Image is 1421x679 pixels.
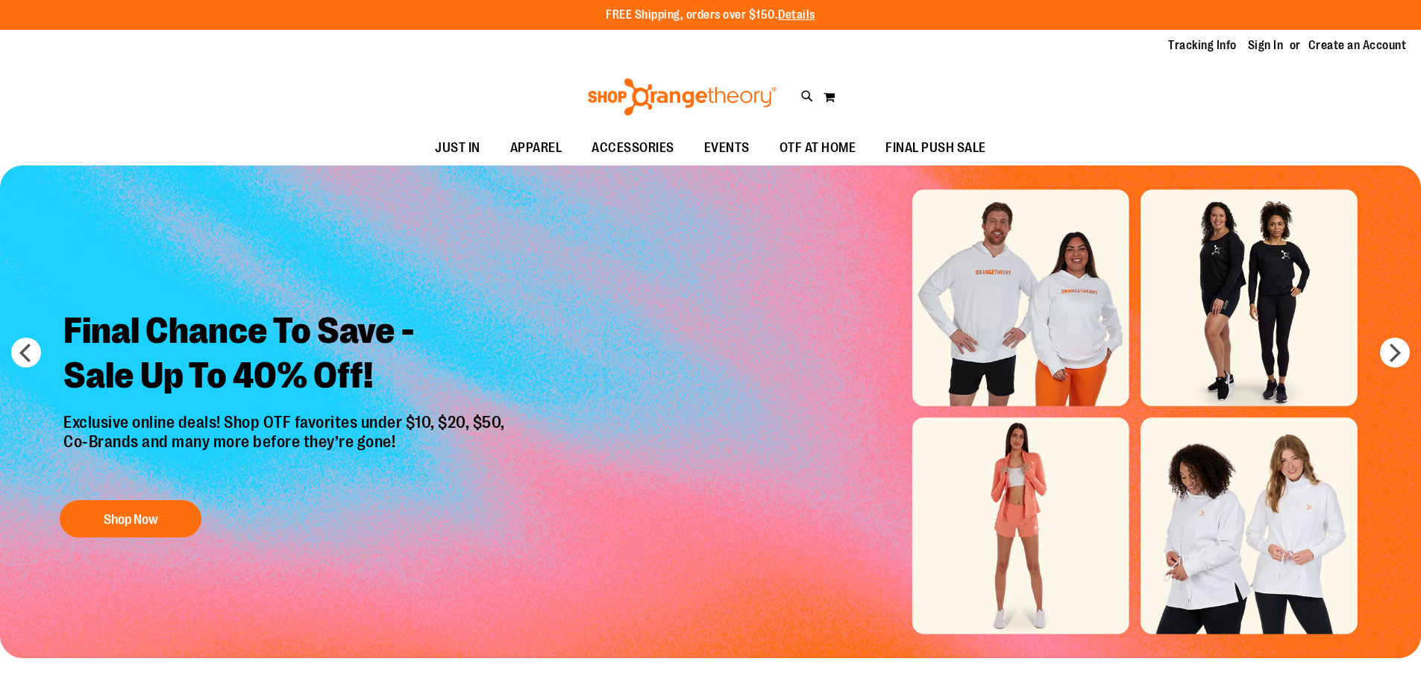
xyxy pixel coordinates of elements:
a: Create an Account [1308,37,1407,54]
button: next [1380,338,1410,367]
a: ACCESSORIES [577,131,689,165]
span: EVENTS [704,131,750,165]
a: Sign In [1248,37,1284,54]
a: JUST IN [420,131,495,165]
span: ACCESSORIES [592,131,674,165]
span: JUST IN [435,131,480,165]
img: Shop Orangetheory [586,78,779,116]
button: prev [11,338,41,367]
p: FREE Shipping, orders over $150. [606,7,815,24]
h2: Final Chance To Save - Sale Up To 40% Off! [52,297,520,413]
span: OTF AT HOME [779,131,856,165]
a: Final Chance To Save -Sale Up To 40% Off! Exclusive online deals! Shop OTF favorites under $10, $... [52,297,520,546]
a: FINAL PUSH SALE [871,131,1001,165]
a: OTF AT HOME [765,131,871,165]
a: Details [778,8,815,22]
a: EVENTS [689,131,765,165]
a: Tracking Info [1168,37,1237,54]
button: Shop Now [60,500,201,537]
a: APPAREL [495,131,577,165]
p: Exclusive online deals! Shop OTF favorites under $10, $20, $50, Co-Brands and many more before th... [52,413,520,486]
span: APPAREL [510,131,562,165]
span: FINAL PUSH SALE [885,131,986,165]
